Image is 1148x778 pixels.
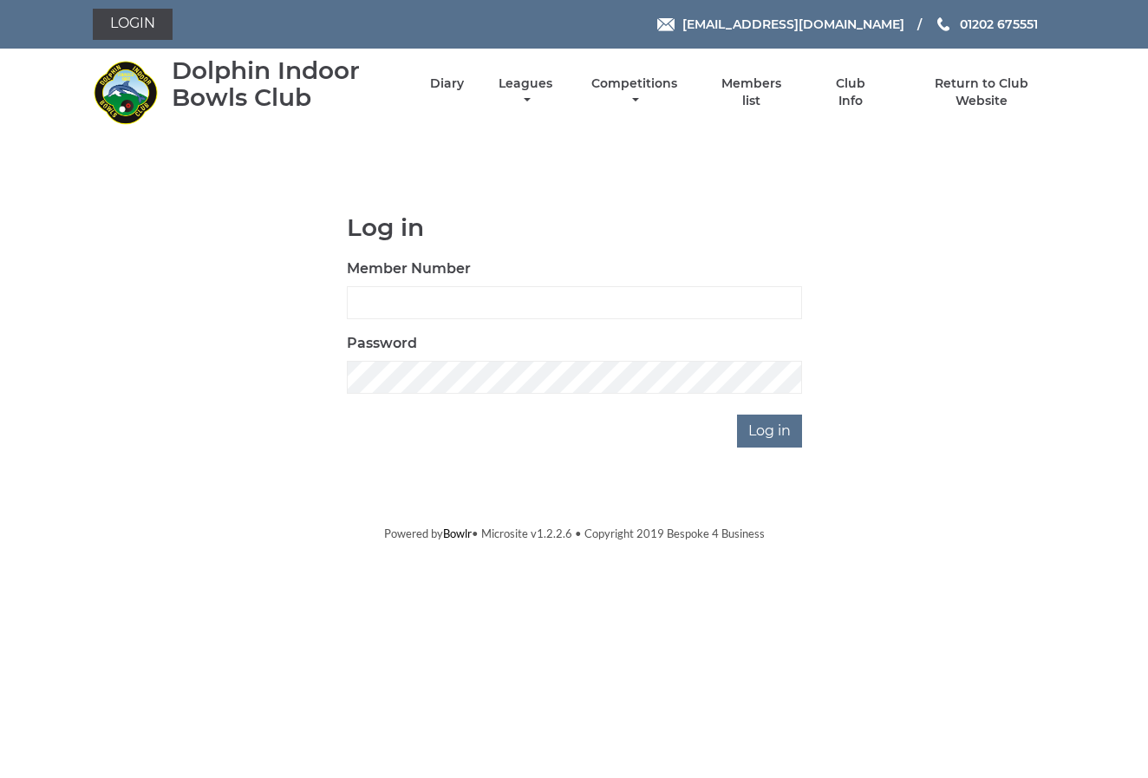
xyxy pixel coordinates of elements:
[93,60,158,125] img: Dolphin Indoor Bowls Club
[909,75,1055,109] a: Return to Club Website
[937,17,949,31] img: Phone us
[494,75,557,109] a: Leagues
[822,75,878,109] a: Club Info
[93,9,173,40] a: Login
[657,15,904,34] a: Email [EMAIL_ADDRESS][DOMAIN_NAME]
[682,16,904,32] span: [EMAIL_ADDRESS][DOMAIN_NAME]
[347,214,802,241] h1: Log in
[430,75,464,92] a: Diary
[443,526,472,540] a: Bowlr
[172,57,400,111] div: Dolphin Indoor Bowls Club
[935,15,1038,34] a: Phone us 01202 675551
[737,415,802,448] input: Log in
[347,333,417,354] label: Password
[960,16,1038,32] span: 01202 675551
[657,18,675,31] img: Email
[347,258,471,279] label: Member Number
[587,75,682,109] a: Competitions
[712,75,792,109] a: Members list
[384,526,765,540] span: Powered by • Microsite v1.2.2.6 • Copyright 2019 Bespoke 4 Business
